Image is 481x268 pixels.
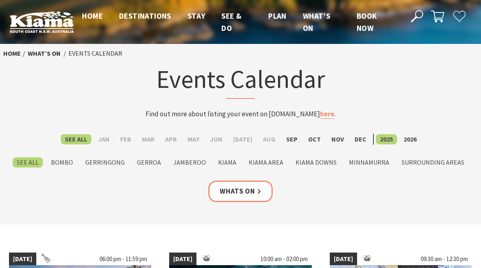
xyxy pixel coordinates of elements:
[304,134,325,144] label: Oct
[208,181,273,202] a: Whats On
[169,253,196,266] span: [DATE]
[119,11,171,21] span: Destinations
[169,157,210,168] label: Jamberoo
[206,134,227,144] label: Jun
[320,109,334,119] a: here
[161,134,181,144] label: Apr
[183,134,203,144] label: May
[138,134,159,144] label: Mar
[221,11,241,33] span: See & Do
[3,49,21,58] a: Home
[256,253,312,266] span: 10:00 am - 02:00 pm
[84,63,398,99] h1: Events Calendar
[47,157,77,168] label: Bombo
[259,134,280,144] label: Aug
[10,11,74,33] img: Kiama Logo
[245,157,287,168] label: Kiama Area
[345,157,393,168] label: Minnamurra
[268,11,287,21] span: Plan
[291,157,341,168] label: Kiama Downs
[214,157,240,168] label: Kiama
[399,134,421,144] label: 2026
[116,134,135,144] label: Feb
[330,253,357,266] span: [DATE]
[9,253,36,266] span: [DATE]
[13,157,43,168] label: See All
[28,49,60,58] a: What’s On
[84,109,398,120] p: Find out more about listing your event on [DOMAIN_NAME] .
[94,134,114,144] label: Jan
[133,157,165,168] label: Gerroa
[82,11,103,21] span: Home
[351,134,371,144] label: Dec
[327,134,348,144] label: Nov
[68,48,122,59] li: Events Calendar
[95,253,151,266] span: 06:00 pm - 11:59 pm
[303,11,330,33] span: What’s On
[417,253,472,266] span: 09:30 am - 12:30 pm
[74,10,401,35] nav: Main Menu
[376,134,397,144] label: 2025
[397,157,468,168] label: Surrounding Areas
[357,11,377,33] span: Book now
[229,134,256,144] label: [DATE]
[188,11,205,21] span: Stay
[282,134,302,144] label: Sep
[61,134,91,144] label: See All
[81,157,129,168] label: Gerringong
